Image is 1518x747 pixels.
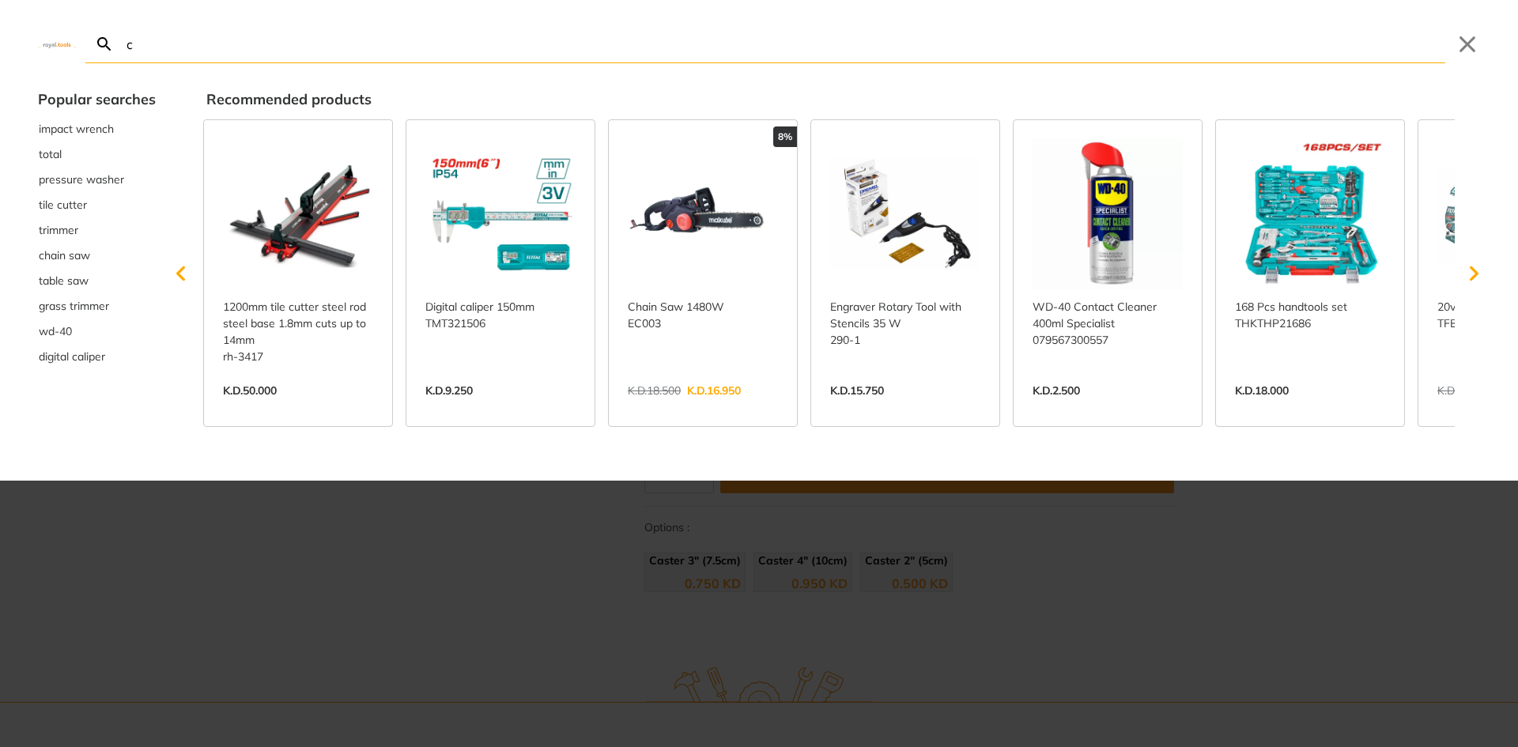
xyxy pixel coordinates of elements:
[38,293,156,319] button: Select suggestion: grass trimmer
[95,35,114,54] svg: Search
[206,89,1480,110] div: Recommended products
[38,268,156,293] div: Suggestion: table saw
[1458,258,1490,289] svg: Scroll right
[38,89,156,110] div: Popular searches
[38,293,156,319] div: Suggestion: grass trimmer
[38,243,156,268] div: Suggestion: chain saw
[38,167,156,192] button: Select suggestion: pressure washer
[39,323,72,340] span: wd-40
[38,268,156,293] button: Select suggestion: table saw
[38,141,156,167] div: Suggestion: total
[39,197,87,213] span: tile cutter
[39,247,90,264] span: chain saw
[39,172,124,188] span: pressure washer
[38,344,156,369] button: Select suggestion: digital caliper
[38,192,156,217] div: Suggestion: tile cutter
[773,126,797,147] div: 8%
[39,349,105,365] span: digital caliper
[38,116,156,141] button: Select suggestion: impact wrench
[38,116,156,141] div: Suggestion: impact wrench
[38,167,156,192] div: Suggestion: pressure washer
[38,217,156,243] button: Select suggestion: trimmer
[39,222,78,239] span: trimmer
[39,146,62,163] span: total
[38,192,156,217] button: Select suggestion: tile cutter
[38,319,156,344] button: Select suggestion: wd-40
[39,121,114,138] span: impact wrench
[123,25,1445,62] input: Search…
[39,273,89,289] span: table saw
[38,319,156,344] div: Suggestion: wd-40
[38,217,156,243] div: Suggestion: trimmer
[38,40,76,47] img: Close
[39,298,109,315] span: grass trimmer
[165,258,197,289] svg: Scroll left
[38,141,156,167] button: Select suggestion: total
[38,344,156,369] div: Suggestion: digital caliper
[1455,32,1480,57] button: Close
[38,243,156,268] button: Select suggestion: chain saw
